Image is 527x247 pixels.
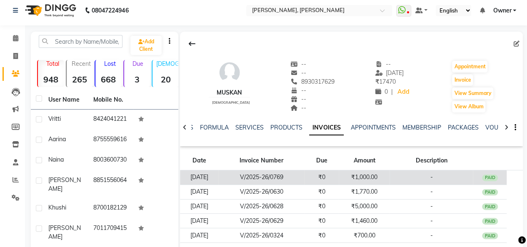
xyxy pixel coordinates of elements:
[305,214,339,228] td: ₹0
[339,199,390,214] td: ₹5,000.00
[290,95,306,103] span: --
[48,176,81,192] span: [PERSON_NAME]
[430,232,432,239] span: -
[305,151,339,170] th: Due
[305,185,339,199] td: ₹0
[290,104,306,112] span: --
[180,151,218,170] th: Date
[235,124,264,131] a: SERVICES
[218,214,305,228] td: V/2025-26/0629
[482,218,498,225] div: PAID
[218,199,305,214] td: V/2025-26/0628
[88,171,133,198] td: 8851556064
[482,203,498,210] div: PAID
[375,78,379,85] span: ₹
[452,87,493,99] button: View Summary
[339,185,390,199] td: ₹1,770.00
[485,124,518,131] a: VOUCHERS
[88,90,133,110] th: Mobile No.
[38,74,64,85] strong: 948
[218,170,305,185] td: V/2025-26/0769
[70,60,93,67] p: Recent
[290,78,335,85] span: 8930317629
[375,88,387,95] span: 0
[180,170,218,185] td: [DATE]
[482,175,498,181] div: PAID
[48,224,81,240] span: [PERSON_NAME]
[375,78,395,85] span: 17470
[180,199,218,214] td: [DATE]
[305,228,339,243] td: ₹0
[305,170,339,185] td: ₹0
[48,135,66,143] span: Aarina
[88,150,133,171] td: 8003600730
[209,88,250,97] div: muskan
[183,36,201,52] div: Back to Client
[430,188,432,195] span: -
[152,74,179,85] strong: 20
[402,124,441,131] a: MEMBERSHIP
[270,124,302,131] a: PRODUCTS
[350,124,395,131] a: APPOINTMENTS
[339,214,390,228] td: ₹1,460.00
[430,217,432,225] span: -
[290,60,306,68] span: --
[391,87,392,96] span: |
[67,74,93,85] strong: 265
[218,228,305,243] td: V/2025-26/0324
[130,36,162,55] a: Add Client
[218,185,305,199] td: V/2025-26/0630
[48,156,64,163] span: Naina
[493,6,511,15] span: Owner
[482,189,498,196] div: PAID
[447,124,478,131] a: PACKAGES
[290,69,306,77] span: --
[126,60,150,67] p: Due
[375,69,404,77] span: [DATE]
[124,74,150,85] strong: 3
[430,173,432,181] span: -
[39,35,122,48] input: Search by Name/Mobile/Email/Code
[430,202,432,210] span: -
[339,170,390,185] td: ₹1,000.00
[452,74,473,86] button: Invoice
[290,87,306,94] span: --
[212,100,250,105] span: [DEMOGRAPHIC_DATA]
[375,60,391,68] span: --
[217,60,242,85] img: avatar
[95,74,122,85] strong: 668
[48,204,66,211] span: Khushi
[88,110,133,130] td: 8424041221
[339,228,390,243] td: ₹700.00
[218,151,305,170] th: Invoice Number
[99,60,122,67] p: Lost
[180,185,218,199] td: [DATE]
[41,60,64,67] p: Total
[482,232,498,239] div: PAID
[305,199,339,214] td: ₹0
[396,86,410,98] a: Add
[452,61,487,72] button: Appointment
[390,151,473,170] th: Description
[309,120,344,135] a: INVOICES
[180,214,218,228] td: [DATE]
[48,115,61,122] span: Vritti
[180,228,218,243] td: [DATE]
[200,124,229,131] a: FORMULA
[339,151,390,170] th: Amount
[88,198,133,219] td: 8700182129
[452,101,485,112] button: View Album
[88,130,133,150] td: 8755559616
[88,219,133,246] td: 7011709415
[156,60,179,67] p: [DEMOGRAPHIC_DATA]
[43,90,88,110] th: User Name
